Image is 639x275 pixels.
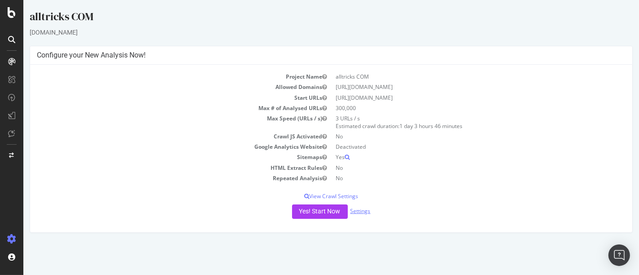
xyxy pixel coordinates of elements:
button: Yes! Start Now [269,204,324,219]
td: [URL][DOMAIN_NAME] [308,82,602,92]
td: Max # of Analysed URLs [13,103,308,113]
p: View Crawl Settings [13,192,602,200]
div: [DOMAIN_NAME] [6,28,609,37]
td: 3 URLs / s Estimated crawl duration: [308,113,602,131]
td: Sitemaps [13,152,308,162]
h4: Configure your New Analysis Now! [13,51,602,60]
td: Start URLs [13,93,308,103]
td: Allowed Domains [13,82,308,92]
td: Repeated Analysis [13,173,308,183]
td: No [308,163,602,173]
td: 300,000 [308,103,602,113]
td: Deactivated [308,142,602,152]
td: No [308,173,602,183]
td: Max Speed (URLs / s) [13,113,308,131]
td: [URL][DOMAIN_NAME] [308,93,602,103]
span: 1 day 3 hours 46 minutes [376,122,439,130]
td: Crawl JS Activated [13,131,308,142]
td: HTML Extract Rules [13,163,308,173]
a: Settings [327,207,347,215]
td: Project Name [13,71,308,82]
div: alltricks COM [6,9,609,28]
div: Open Intercom Messenger [608,244,630,266]
td: No [308,131,602,142]
td: alltricks COM [308,71,602,82]
td: Yes [308,152,602,162]
td: Google Analytics Website [13,142,308,152]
